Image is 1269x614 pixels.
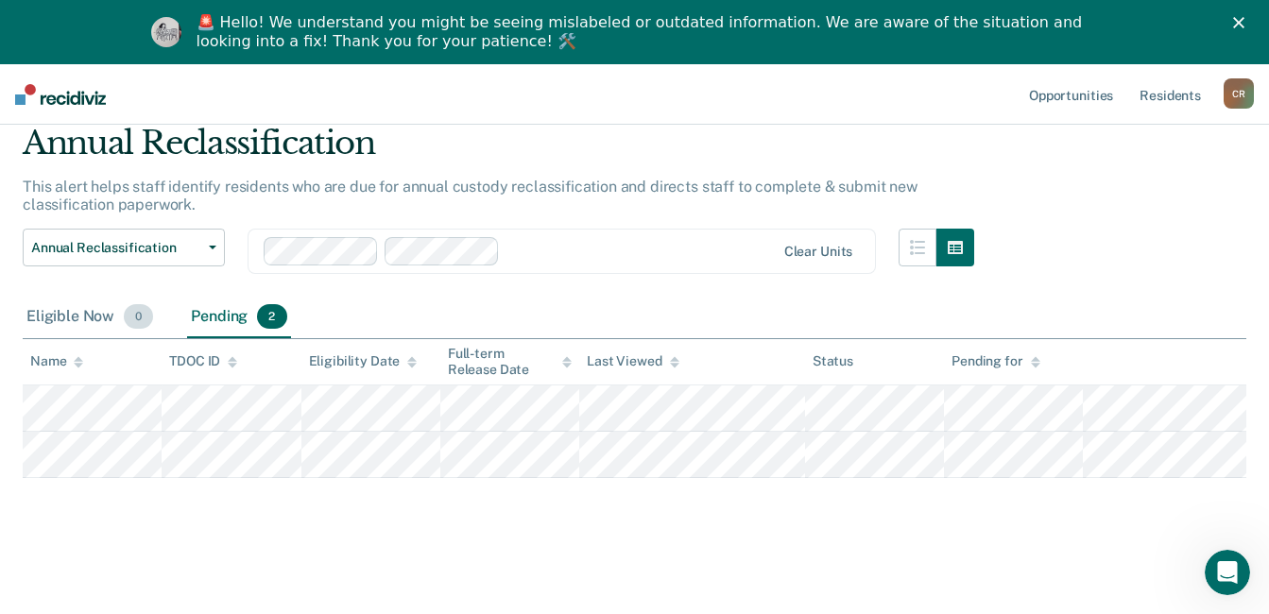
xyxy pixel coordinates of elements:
[1224,78,1254,109] button: CR
[151,17,181,47] img: Profile image for Kim
[31,240,201,256] span: Annual Reclassification
[197,13,1089,51] div: 🚨 Hello! We understand you might be seeing mislabeled or outdated information. We are aware of th...
[257,304,286,329] span: 2
[309,353,418,369] div: Eligibility Date
[1136,64,1205,125] a: Residents
[187,297,290,338] div: Pending2
[124,304,153,329] span: 0
[1205,550,1250,595] iframe: Intercom live chat
[23,297,157,338] div: Eligible Now0
[15,84,106,105] img: Recidiviz
[813,353,853,369] div: Status
[23,178,917,213] p: This alert helps staff identify residents who are due for annual custody reclassification and dir...
[1025,64,1117,125] a: Opportunities
[952,353,1039,369] div: Pending for
[23,229,225,266] button: Annual Reclassification
[448,346,572,378] div: Full-term Release Date
[587,353,678,369] div: Last Viewed
[30,353,83,369] div: Name
[784,244,853,260] div: Clear units
[1233,17,1252,28] div: Close
[23,124,974,178] div: Annual Reclassification
[1224,78,1254,109] div: C R
[169,353,237,369] div: TDOC ID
